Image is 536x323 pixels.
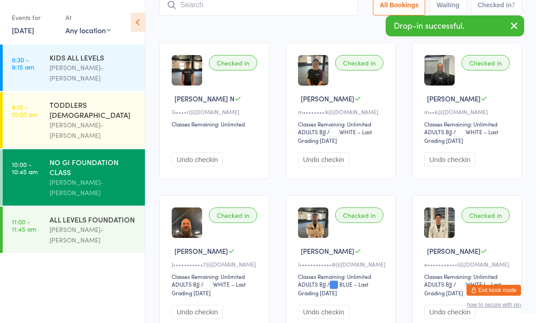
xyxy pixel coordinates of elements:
img: image1754697733.png [298,55,328,86]
div: Checked in [462,55,510,71]
div: NO GI FOUNDATION CLASS [50,157,137,177]
img: image1757124471.png [172,55,202,86]
button: Undo checkin [172,152,223,167]
button: Exit kiosk mode [467,285,521,296]
time: 8:30 - 9:15 am [12,56,34,71]
img: image1755846610.png [424,207,455,238]
div: [PERSON_NAME]-[PERSON_NAME] [50,120,137,141]
div: l••••••••••••8@[DOMAIN_NAME] [298,260,386,268]
div: Checked in [209,55,257,71]
div: Classes Remaining: Unlimited [172,120,260,128]
time: 10:00 - 10:45 am [12,161,38,175]
div: Classes Remaining: Unlimited [424,273,512,280]
div: KIDS ALL LEVELS [50,52,137,62]
div: ADULTS BJJ [298,280,326,288]
a: 8:30 -9:15 amKIDS ALL LEVELS[PERSON_NAME]-[PERSON_NAME] [3,45,145,91]
span: [PERSON_NAME] [427,94,481,103]
div: ADULTS BJJ [172,280,199,288]
span: [PERSON_NAME] N [174,94,234,103]
div: Drop-in successful. [386,15,524,36]
div: Checked in [335,55,383,71]
div: 7 [511,1,515,9]
div: ADULTS BJJ [298,128,326,136]
div: [PERSON_NAME]-[PERSON_NAME] [50,62,137,83]
a: 10:00 -10:45 amNO GI FOUNDATION CLASS[PERSON_NAME]-[PERSON_NAME] [3,149,145,206]
button: Undo checkin [424,152,476,167]
div: Classes Remaining: Unlimited [172,273,260,280]
div: Classes Remaining: Unlimited [424,120,512,128]
span: [PERSON_NAME] [301,94,354,103]
div: ADULTS BJJ [424,128,452,136]
span: [PERSON_NAME] [427,246,481,256]
button: Undo checkin [172,305,223,319]
div: Any location [65,25,110,35]
div: Classes Remaining: Unlimited [298,120,386,128]
div: [PERSON_NAME]-[PERSON_NAME] [50,224,137,245]
a: [DATE] [12,25,34,35]
div: Checked in [209,207,257,223]
button: Undo checkin [298,305,349,319]
div: e•••••••••••l@[DOMAIN_NAME] [424,260,512,268]
div: J•••••••••••7@[DOMAIN_NAME] [172,260,260,268]
span: [PERSON_NAME] [301,246,354,256]
time: 11:00 - 11:45 am [12,218,36,232]
div: m••••••••9@[DOMAIN_NAME] [298,108,386,116]
div: G••••r@[DOMAIN_NAME] [172,108,260,116]
div: Classes Remaining: Unlimited [298,273,386,280]
div: ALL LEVELS FOUNDATION [50,214,137,224]
div: ADULTS BJJ [424,280,452,288]
div: Checked in [335,207,383,223]
time: 9:15 - 10:00 am [12,103,38,118]
span: [PERSON_NAME] [174,246,228,256]
a: 9:15 -10:00 amTODDLERS [DEMOGRAPHIC_DATA][PERSON_NAME]-[PERSON_NAME] [3,92,145,148]
div: m••k@[DOMAIN_NAME] [424,108,512,116]
img: image1754622800.png [424,55,455,86]
img: image1755915448.png [298,207,328,238]
img: image1754701549.png [172,207,202,238]
div: TODDLERS [DEMOGRAPHIC_DATA] [50,100,137,120]
a: 11:00 -11:45 amALL LEVELS FOUNDATION[PERSON_NAME]-[PERSON_NAME] [3,207,145,253]
button: Undo checkin [298,152,349,167]
div: At [65,10,110,25]
button: how to secure with pin [467,302,521,308]
div: Checked in [462,207,510,223]
div: [PERSON_NAME]-[PERSON_NAME] [50,177,137,198]
button: Undo checkin [424,305,476,319]
div: Events for [12,10,56,25]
